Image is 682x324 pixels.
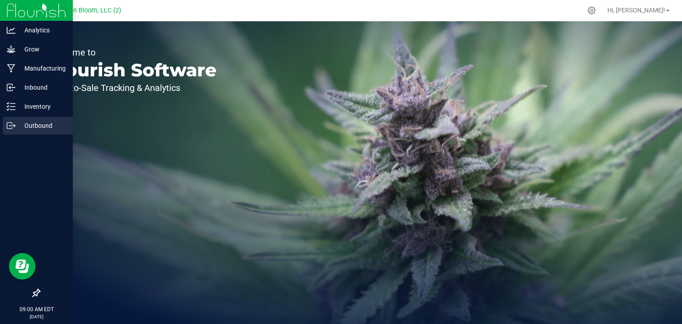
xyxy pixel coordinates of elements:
[16,101,69,112] p: Inventory
[607,7,665,14] span: Hi, [PERSON_NAME]!
[48,83,217,92] p: Seed-to-Sale Tracking & Analytics
[9,253,36,280] iframe: Resource center
[16,63,69,74] p: Manufacturing
[7,64,16,73] inline-svg: Manufacturing
[7,83,16,92] inline-svg: Inbound
[16,25,69,36] p: Analytics
[48,48,217,57] p: Welcome to
[7,26,16,35] inline-svg: Analytics
[7,102,16,111] inline-svg: Inventory
[4,305,69,313] p: 09:00 AM EDT
[7,45,16,54] inline-svg: Grow
[48,61,217,79] p: Flourish Software
[60,7,121,14] span: Akron Bloom, LLC (2)
[7,121,16,130] inline-svg: Outbound
[16,82,69,93] p: Inbound
[586,6,597,15] div: Manage settings
[16,120,69,131] p: Outbound
[4,313,69,320] p: [DATE]
[16,44,69,55] p: Grow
